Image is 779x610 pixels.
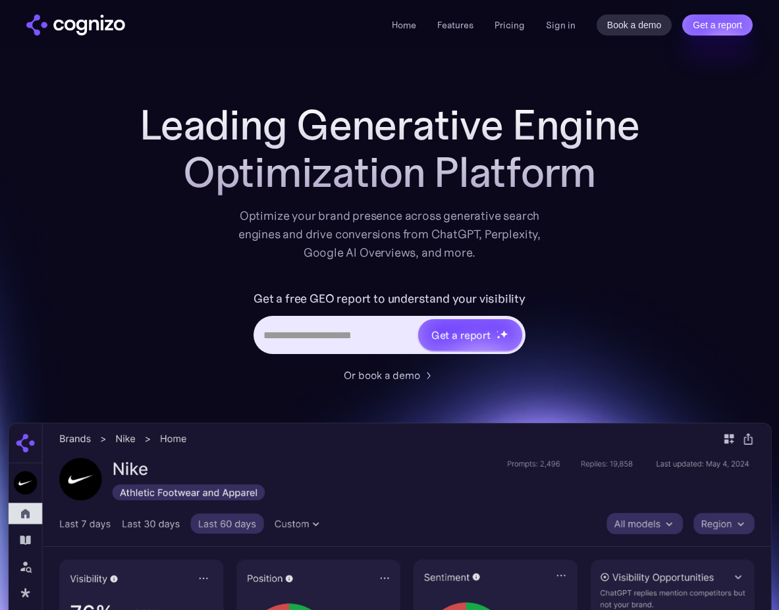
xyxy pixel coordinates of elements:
[546,17,576,33] a: Sign in
[26,14,125,36] img: cognizo logo
[254,288,525,361] form: Hero URL Input Form
[597,14,672,36] a: Book a demo
[126,101,653,196] h1: Leading Generative Engine Optimization Platform
[344,367,436,383] a: Or book a demo
[497,330,498,332] img: star
[500,330,508,338] img: star
[228,207,552,262] div: Optimize your brand presence across generative search engines and drive conversions from ChatGPT,...
[392,19,416,31] a: Home
[26,14,125,36] a: home
[495,19,525,31] a: Pricing
[254,288,525,309] label: Get a free GEO report to understand your visibility
[497,335,501,340] img: star
[437,19,473,31] a: Features
[431,327,491,343] div: Get a report
[417,318,524,352] a: Get a reportstarstarstar
[682,14,753,36] a: Get a report
[344,367,420,383] div: Or book a demo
